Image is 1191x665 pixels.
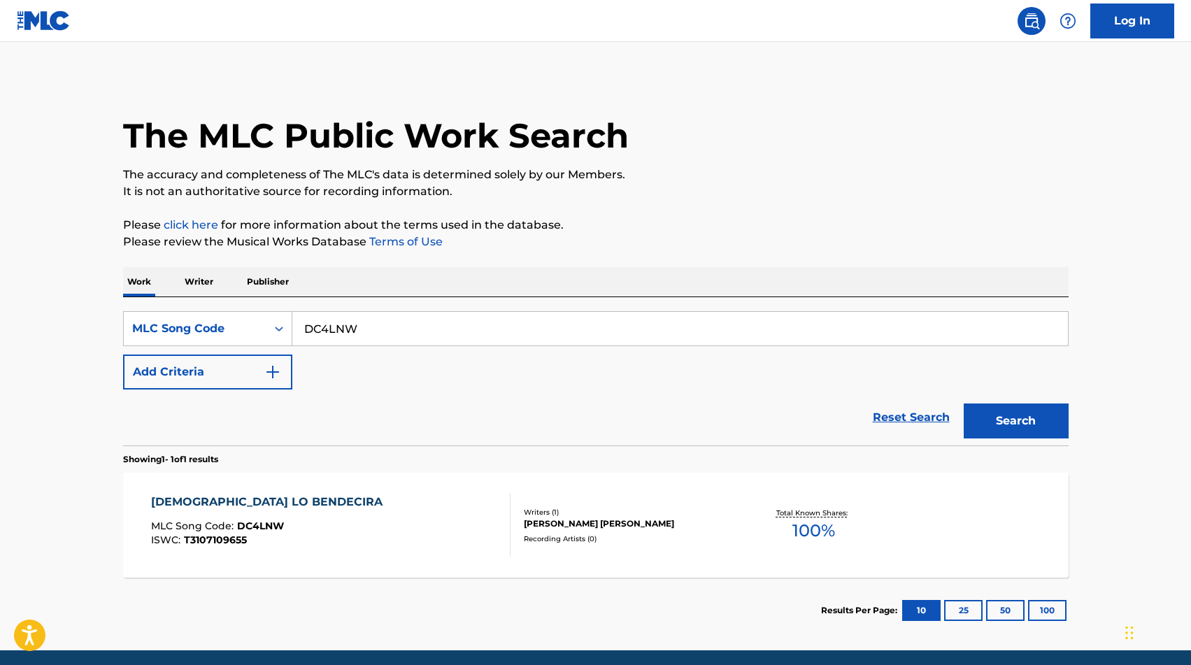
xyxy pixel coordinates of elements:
div: [DEMOGRAPHIC_DATA] LO BENDECIRA [151,494,390,510]
button: Search [964,403,1069,438]
button: 100 [1028,600,1067,621]
p: Please for more information about the terms used in the database. [123,217,1069,234]
div: Arrastrar [1125,612,1134,654]
span: T3107109655 [184,534,247,546]
img: MLC Logo [17,10,71,31]
h1: The MLC Public Work Search [123,115,629,157]
a: Terms of Use [366,235,443,248]
p: Publisher [243,267,293,296]
p: Total Known Shares: [776,508,851,518]
p: Writer [180,267,217,296]
div: MLC Song Code [132,320,258,337]
p: Work [123,267,155,296]
div: Widget de chat [1121,598,1191,665]
img: help [1060,13,1076,29]
p: Showing 1 - 1 of 1 results [123,453,218,466]
div: [PERSON_NAME] [PERSON_NAME] [524,517,735,530]
button: 25 [944,600,983,621]
a: Reset Search [866,402,957,433]
div: Recording Artists ( 0 ) [524,534,735,544]
span: 100 % [792,518,835,543]
span: ISWC : [151,534,184,546]
a: click here [164,218,218,231]
form: Search Form [123,311,1069,445]
iframe: Chat Widget [1121,598,1191,665]
img: 9d2ae6d4665cec9f34b9.svg [264,364,281,380]
div: Writers ( 1 ) [524,507,735,517]
p: Results Per Page: [821,604,901,617]
button: 10 [902,600,941,621]
a: [DEMOGRAPHIC_DATA] LO BENDECIRAMLC Song Code:DC4LNWISWC:T3107109655Writers (1)[PERSON_NAME] [PERS... [123,473,1069,578]
button: Add Criteria [123,355,292,389]
span: DC4LNW [237,520,284,532]
p: Please review the Musical Works Database [123,234,1069,250]
p: It is not an authoritative source for recording information. [123,183,1069,200]
a: Public Search [1018,7,1046,35]
button: 50 [986,600,1025,621]
a: Log In [1090,3,1174,38]
img: search [1023,13,1040,29]
span: MLC Song Code : [151,520,237,532]
div: Help [1054,7,1082,35]
p: The accuracy and completeness of The MLC's data is determined solely by our Members. [123,166,1069,183]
